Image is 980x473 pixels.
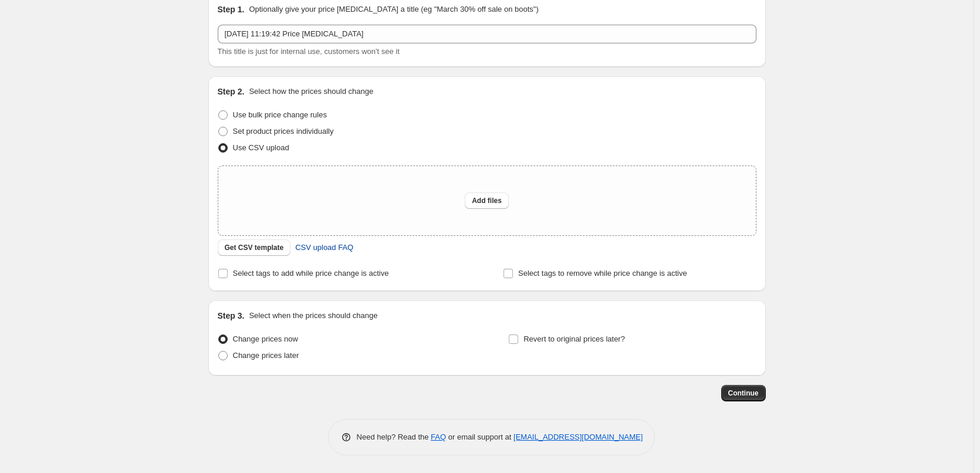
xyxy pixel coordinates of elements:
span: Change prices now [233,335,298,343]
a: FAQ [431,433,446,441]
span: Add files [472,196,502,205]
p: Optionally give your price [MEDICAL_DATA] a title (eg "March 30% off sale on boots") [249,4,538,15]
span: Select tags to remove while price change is active [518,269,687,278]
a: [EMAIL_ADDRESS][DOMAIN_NAME] [513,433,643,441]
span: CSV upload FAQ [295,242,353,254]
span: Revert to original prices later? [523,335,625,343]
button: Continue [721,385,766,401]
p: Select when the prices should change [249,310,377,322]
span: This title is just for internal use, customers won't see it [218,47,400,56]
span: Need help? Read the [357,433,431,441]
span: Continue [728,388,759,398]
h2: Step 1. [218,4,245,15]
h2: Step 3. [218,310,245,322]
h2: Step 2. [218,86,245,97]
span: Use bulk price change rules [233,110,327,119]
span: Use CSV upload [233,143,289,152]
span: Set product prices individually [233,127,334,136]
input: 30% off holiday sale [218,25,756,43]
button: Add files [465,192,509,209]
span: Get CSV template [225,243,284,252]
a: CSV upload FAQ [288,238,360,257]
span: or email support at [446,433,513,441]
span: Select tags to add while price change is active [233,269,389,278]
button: Get CSV template [218,239,291,256]
span: Change prices later [233,351,299,360]
p: Select how the prices should change [249,86,373,97]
